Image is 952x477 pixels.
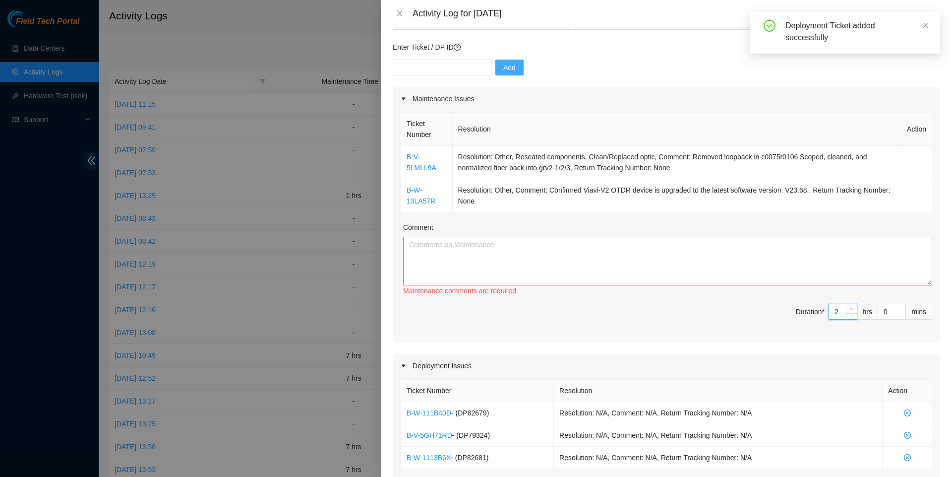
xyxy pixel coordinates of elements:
[403,222,433,233] label: Comment
[554,402,883,424] td: Resolution: N/A, Comment: N/A, Return Tracking Number: N/A
[901,113,932,146] th: Action
[888,409,926,416] span: close-circle
[393,9,407,18] button: Close
[785,20,928,44] div: Deployment Ticket added successfully
[764,20,775,32] span: check-circle
[396,9,404,17] span: close
[554,447,883,469] td: Resolution: N/A, Comment: N/A, Return Tracking Number: N/A
[451,454,488,462] span: - ( DP82681 )
[403,296,932,299] div: Maintenance comments must be atleast 30 characters
[413,8,940,19] div: Activity Log for [DATE]
[453,146,901,179] td: Resolution: Other, Reseated components, Clean/Replaced optic, Comment: Removed loopback in c0075r...
[846,313,857,319] span: Decrease Value
[849,313,855,319] span: down
[454,44,461,51] span: question-circle
[554,380,883,402] th: Resolution
[883,380,932,402] th: Action
[922,22,929,29] span: close
[403,285,932,296] div: Maintenance comments are required
[403,237,932,285] textarea: Comment
[407,409,451,417] a: B-W-111B40D
[401,96,407,102] span: caret-right
[888,454,926,461] span: close-circle
[451,409,489,417] span: - ( DP82679 )
[407,186,435,205] a: B-W-13LA57R
[857,304,878,320] div: hrs
[503,62,516,73] span: Add
[401,113,453,146] th: Ticket Number
[393,87,940,110] div: Maintenance Issues
[554,424,883,447] td: Resolution: N/A, Comment: N/A, Return Tracking Number: N/A
[796,306,825,317] div: Duration
[453,179,901,212] td: Resolution: Other, Comment: Confirmed Viavi-V2 OTDR device is upgraded to the latest software ver...
[407,153,436,172] a: B-V-5LMLL9A
[452,431,490,439] span: - ( DP79324 )
[888,432,926,439] span: close-circle
[906,304,932,320] div: mins
[453,113,901,146] th: Resolution
[407,431,452,439] a: B-V-5GH71RD
[393,42,940,53] p: Enter Ticket / DP ID
[401,363,407,369] span: caret-right
[401,380,554,402] th: Ticket Number
[407,454,451,462] a: B-W-1113B6X
[495,60,524,75] button: Add
[393,354,940,377] div: Deployment Issues
[849,306,855,312] span: up
[846,304,857,313] span: Increase Value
